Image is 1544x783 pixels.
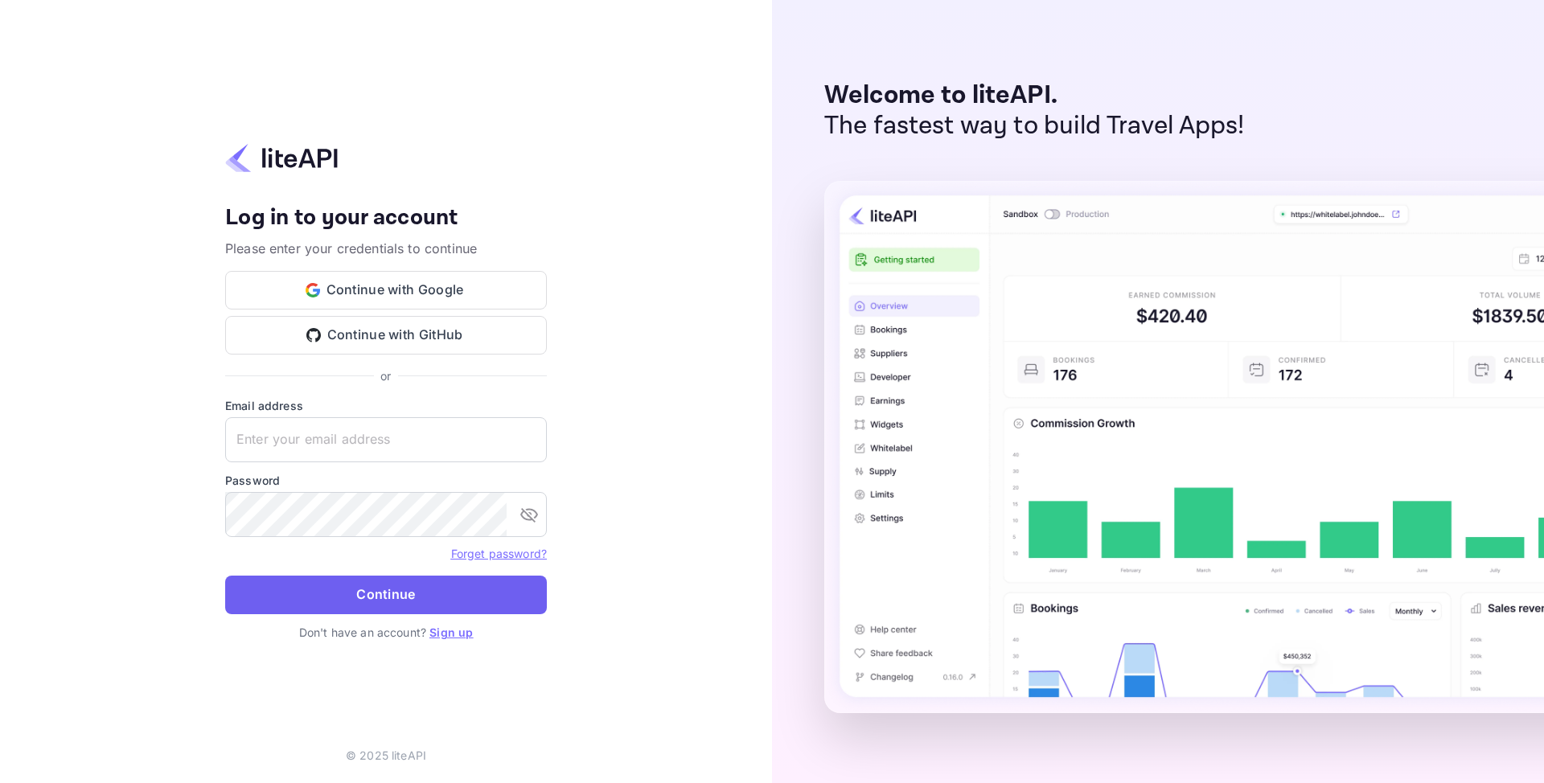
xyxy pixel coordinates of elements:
button: toggle password visibility [513,498,545,531]
p: or [380,367,391,384]
p: Please enter your credentials to continue [225,239,547,258]
a: Forget password? [451,545,547,561]
input: Enter your email address [225,417,547,462]
a: Sign up [429,625,473,639]
p: Don't have an account? [225,624,547,641]
button: Continue with Google [225,271,547,310]
p: The fastest way to build Travel Apps! [824,111,1245,141]
p: © 2025 liteAPI [346,747,426,764]
button: Continue with GitHub [225,316,547,355]
h4: Log in to your account [225,204,547,232]
p: Welcome to liteAPI. [824,80,1245,111]
img: liteapi [225,142,338,174]
label: Password [225,472,547,489]
label: Email address [225,397,547,414]
a: Forget password? [451,547,547,560]
button: Continue [225,576,547,614]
